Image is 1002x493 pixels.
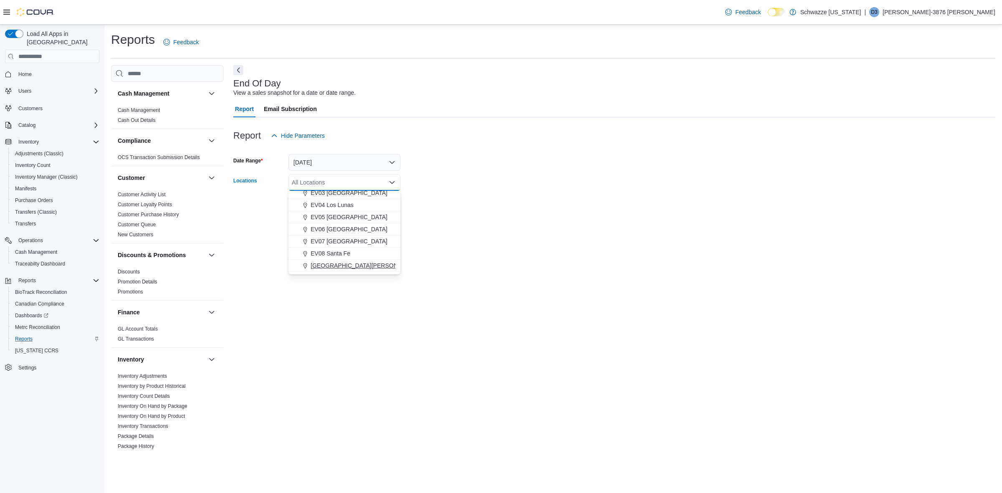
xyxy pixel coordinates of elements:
span: Dashboards [12,311,99,321]
label: Date Range [233,157,263,164]
div: Customer [111,190,223,243]
a: Inventory Transactions [118,423,168,429]
button: Catalog [15,120,39,130]
a: Dashboards [12,311,52,321]
span: Traceabilty Dashboard [15,260,65,267]
button: EV07 [GEOGRAPHIC_DATA] [288,235,400,248]
span: D3 [871,7,877,17]
span: Inventory Manager (Classic) [12,172,99,182]
a: Inventory Adjustments [118,373,167,379]
button: [US_STATE] CCRS [8,345,103,356]
button: Next [233,65,243,75]
button: Settings [2,362,103,374]
a: Package Details [118,433,154,439]
label: Locations [233,177,257,184]
span: Reports [12,334,99,344]
span: Customer Queue [118,221,156,228]
button: Users [15,86,35,96]
a: Reports [12,334,36,344]
span: BioTrack Reconciliation [15,289,67,296]
span: Metrc Reconciliation [12,322,99,332]
span: Cash Management [15,249,57,255]
span: Customer Activity List [118,191,166,198]
button: Adjustments (Classic) [8,148,103,159]
h3: Cash Management [118,89,170,98]
a: Package History [118,443,154,449]
span: EV04 Los Lunas [311,201,354,209]
span: Home [15,69,99,79]
a: Customer Activity List [118,192,166,197]
span: Cash Out Details [118,117,156,124]
button: Canadian Compliance [8,298,103,310]
span: Customers [15,103,99,113]
span: Transfers [15,220,36,227]
a: Feedback [722,4,764,20]
p: [PERSON_NAME]-3876 [PERSON_NAME] [883,7,995,17]
h3: End Of Day [233,78,281,88]
button: Customer [118,174,205,182]
button: Discounts & Promotions [118,251,205,259]
span: Inventory [15,137,99,147]
p: | [864,7,866,17]
button: Inventory [118,355,205,364]
a: GL Account Totals [118,326,158,332]
button: Users [2,85,103,97]
a: Manifests [12,184,40,194]
button: Cash Management [207,88,217,99]
button: Inventory Count [8,159,103,171]
span: Customer Purchase History [118,211,179,218]
span: Cash Management [12,247,99,257]
h3: Customer [118,174,145,182]
span: GL Account Totals [118,326,158,332]
span: Load All Apps in [GEOGRAPHIC_DATA] [23,30,99,46]
span: Inventory On Hand by Product [118,413,185,420]
a: Cash Management [118,107,160,113]
a: Customers [15,104,46,114]
button: Transfers (Classic) [8,206,103,218]
span: EV07 [GEOGRAPHIC_DATA] [311,237,387,245]
button: EV03 [GEOGRAPHIC_DATA] [288,187,400,199]
button: Compliance [207,136,217,146]
button: Transfers [8,218,103,230]
a: Inventory Count Details [118,393,170,399]
h3: Report [233,131,261,141]
button: Home [2,68,103,80]
p: Schwazze [US_STATE] [800,7,861,17]
a: OCS Transaction Submission Details [118,154,200,160]
button: Customers [2,102,103,114]
button: Inventory [2,136,103,148]
button: [DATE] [288,154,400,171]
span: Dark Mode [768,16,768,17]
a: Cash Out Details [118,117,156,123]
a: Metrc Reconciliation [12,322,63,332]
button: Reports [15,276,39,286]
button: Catalog [2,119,103,131]
span: Reports [15,336,33,342]
span: Dashboards [15,312,48,319]
span: Hide Parameters [281,131,325,140]
span: Transfers (Classic) [12,207,99,217]
a: Customer Loyalty Points [118,202,172,207]
span: EV06 [GEOGRAPHIC_DATA] [311,225,387,233]
span: Inventory [18,139,39,145]
button: Inventory [15,137,42,147]
span: Reports [18,277,36,284]
span: Promotion Details [118,278,157,285]
span: Feedback [735,8,761,16]
a: Promotion Details [118,279,157,285]
a: Feedback [160,34,202,51]
button: Metrc Reconciliation [8,321,103,333]
span: Users [15,86,99,96]
span: Feedback [173,38,199,46]
span: Cash Management [118,107,160,114]
button: Finance [207,307,217,317]
button: Close list of options [389,179,395,186]
span: Customer Loyalty Points [118,201,172,208]
a: Inventory Manager (Classic) [12,172,81,182]
a: Cash Management [12,247,61,257]
span: Transfers [12,219,99,229]
div: Finance [111,324,223,347]
button: Discounts & Promotions [207,250,217,260]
